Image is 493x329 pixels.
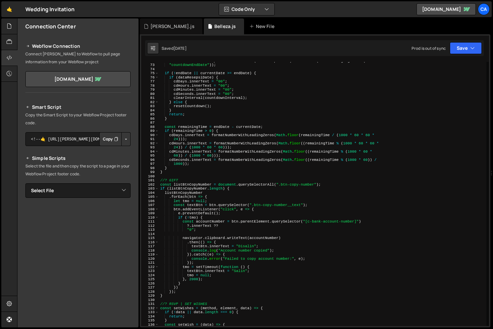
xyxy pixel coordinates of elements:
[25,103,131,111] h2: Smart Script
[99,132,122,146] button: Copy
[141,253,159,257] div: 119
[141,195,159,199] div: 105
[141,125,159,129] div: 88
[25,42,131,50] h2: Webflow Connection
[141,183,159,187] div: 102
[25,154,131,162] h2: Simple Scripts
[141,191,159,195] div: 104
[25,50,131,66] p: Connect [PERSON_NAME] to Webflow to pull page information from your Webflow project
[478,3,490,15] a: Ca
[141,129,159,133] div: 89
[141,257,159,261] div: 120
[219,3,274,15] button: Code Only
[141,154,159,158] div: 95
[141,265,159,269] div: 122
[141,92,159,96] div: 80
[141,117,159,121] div: 86
[141,236,159,240] div: 115
[25,209,131,268] iframe: YouTube video player
[141,170,159,174] div: 99
[141,178,159,183] div: 101
[141,216,159,220] div: 110
[141,203,159,207] div: 107
[141,294,159,298] div: 129
[141,207,159,212] div: 108
[25,71,131,87] a: [DOMAIN_NAME]
[141,141,159,146] div: 92
[141,232,159,236] div: 114
[141,240,159,245] div: 116
[141,158,159,162] div: 96
[141,298,159,302] div: 130
[1,1,17,17] a: 🤙
[141,187,159,191] div: 103
[141,166,159,170] div: 98
[141,100,159,105] div: 82
[141,96,159,100] div: 81
[214,23,236,30] div: Belleza.js
[141,224,159,228] div: 112
[141,63,159,67] div: 73
[141,108,159,113] div: 84
[25,23,76,30] h2: Connection Center
[141,269,159,273] div: 123
[99,132,131,146] div: Button group with nested dropdown
[141,314,159,319] div: 134
[141,318,159,323] div: 135
[141,133,159,137] div: 90
[141,273,159,278] div: 124
[450,42,482,54] button: Save
[141,285,159,290] div: 127
[141,310,159,314] div: 133
[141,277,159,282] div: 125
[141,174,159,179] div: 100
[141,121,159,125] div: 87
[141,150,159,154] div: 94
[141,290,159,294] div: 128
[173,45,187,51] div: [DATE]
[141,306,159,311] div: 132
[141,261,159,265] div: 121
[141,244,159,249] div: 117
[141,220,159,224] div: 111
[416,3,476,15] a: [DOMAIN_NAME]
[25,132,131,146] textarea: <!--🤙 [URL][PERSON_NAME][DOMAIN_NAME]> <script>document.addEventListener("DOMContentLoaded", func...
[141,302,159,306] div: 131
[141,323,159,327] div: 136
[141,228,159,232] div: 113
[141,75,159,80] div: 76
[412,45,446,51] div: Prod is out of sync
[141,88,159,92] div: 79
[141,71,159,75] div: 75
[141,104,159,108] div: 83
[141,145,159,150] div: 93
[141,249,159,253] div: 118
[141,84,159,88] div: 78
[25,111,131,127] p: Copy the Smart Script to your Webflow Project footer code.
[150,23,195,30] div: [PERSON_NAME].js
[141,199,159,203] div: 106
[25,5,75,13] div: Wedding Invitation
[141,211,159,216] div: 109
[25,162,131,178] p: Select the file and then copy the script to a page in your Webflow Project footer code.
[141,162,159,166] div: 97
[162,45,187,51] div: Saved
[249,23,277,30] div: New File
[141,67,159,72] div: 74
[141,137,159,141] div: 91
[141,79,159,84] div: 77
[141,112,159,117] div: 85
[141,282,159,286] div: 126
